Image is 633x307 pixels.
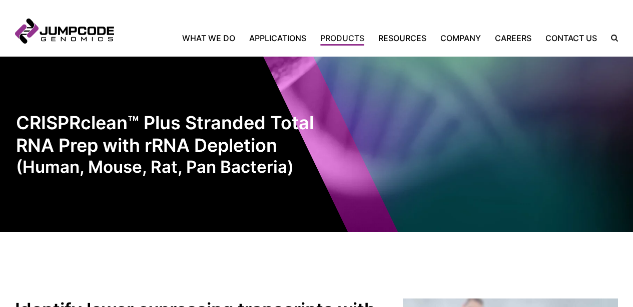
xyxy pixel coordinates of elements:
[538,32,604,44] a: Contact Us
[488,32,538,44] a: Careers
[16,157,333,177] em: (Human, Mouse, Rat, Pan Bacteria)
[182,32,242,44] a: What We Do
[433,32,488,44] a: Company
[313,32,371,44] a: Products
[16,112,333,177] h1: CRISPRclean™ Plus Stranded Total RNA Prep with rRNA Depletion
[604,35,618,42] label: Search the site.
[242,32,313,44] a: Applications
[371,32,433,44] a: Resources
[114,32,604,44] nav: Primary Navigation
